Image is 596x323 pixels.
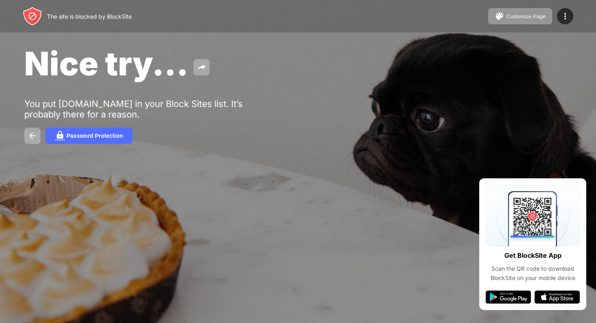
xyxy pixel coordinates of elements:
div: You put [DOMAIN_NAME] in your Block Sites list. It’s probably there for a reason. [24,98,275,120]
div: Scan the QR code to download BlockSite on your mobile device [486,264,580,282]
img: share.svg [197,62,206,72]
div: Password Protection [66,133,123,139]
img: menu-icon.svg [560,11,570,21]
img: pallet.svg [495,11,504,21]
img: google-play.svg [486,291,531,304]
div: Get BlockSite App [504,250,562,261]
button: Password Protection [45,128,133,144]
button: Customize Page [488,8,552,24]
div: The site is blocked by BlockSite [47,13,132,20]
div: Customize Page [506,13,546,19]
img: password.svg [55,131,65,141]
img: app-store.svg [534,291,580,304]
img: back.svg [28,131,37,141]
img: qrcode.svg [486,185,580,246]
img: header-logo.svg [23,6,42,26]
span: Nice try... [24,44,189,83]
